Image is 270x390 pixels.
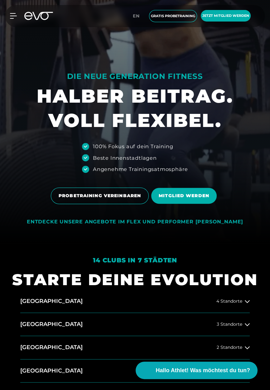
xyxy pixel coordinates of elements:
div: Angenehme Trainingsatmosphäre [93,165,188,173]
em: 14 Clubs in 7 Städten [93,256,177,264]
h2: [GEOGRAPHIC_DATA] [20,367,83,375]
span: Hallo Athlet! Was möchtest du tun? [156,366,250,375]
a: MITGLIED WERDEN [151,183,219,208]
span: Gratis Probetraining [151,13,195,19]
button: [GEOGRAPHIC_DATA]4 Standorte [20,290,250,313]
h2: [GEOGRAPHIC_DATA] [20,297,83,305]
div: Beste Innenstadtlagen [93,154,157,162]
button: [GEOGRAPHIC_DATA]3 Standorte [20,313,250,336]
h2: [GEOGRAPHIC_DATA] [20,320,83,328]
button: Hallo Athlet! Was möchtest du tun? [136,362,258,379]
a: Gratis Probetraining [147,10,199,22]
a: en [133,12,143,20]
span: PROBETRAINING VEREINBAREN [59,193,141,199]
h1: STARTE DEINE EVOLUTION [12,270,258,290]
span: 2 Standorte [217,345,242,350]
span: 4 Standorte [216,299,242,304]
a: PROBETRAINING VEREINBAREN [51,183,151,209]
span: Jetzt Mitglied werden [202,13,249,18]
h1: HALBER BEITRAG. VOLL FLEXIBEL. [37,84,233,133]
span: 3 Standorte [217,322,242,327]
button: [GEOGRAPHIC_DATA]2 Standorte [20,359,250,383]
a: Jetzt Mitglied werden [199,10,253,22]
button: [GEOGRAPHIC_DATA]2 Standorte [20,336,250,359]
span: MITGLIED WERDEN [159,193,209,199]
span: en [133,13,140,19]
h2: [GEOGRAPHIC_DATA] [20,344,83,351]
div: DIE NEUE GENERATION FITNESS [37,71,233,81]
div: 100% Fokus auf dein Training [93,143,173,150]
div: ENTDECKE UNSERE ANGEBOTE IM FLEX UND PERFORMER [PERSON_NAME] [27,219,243,225]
